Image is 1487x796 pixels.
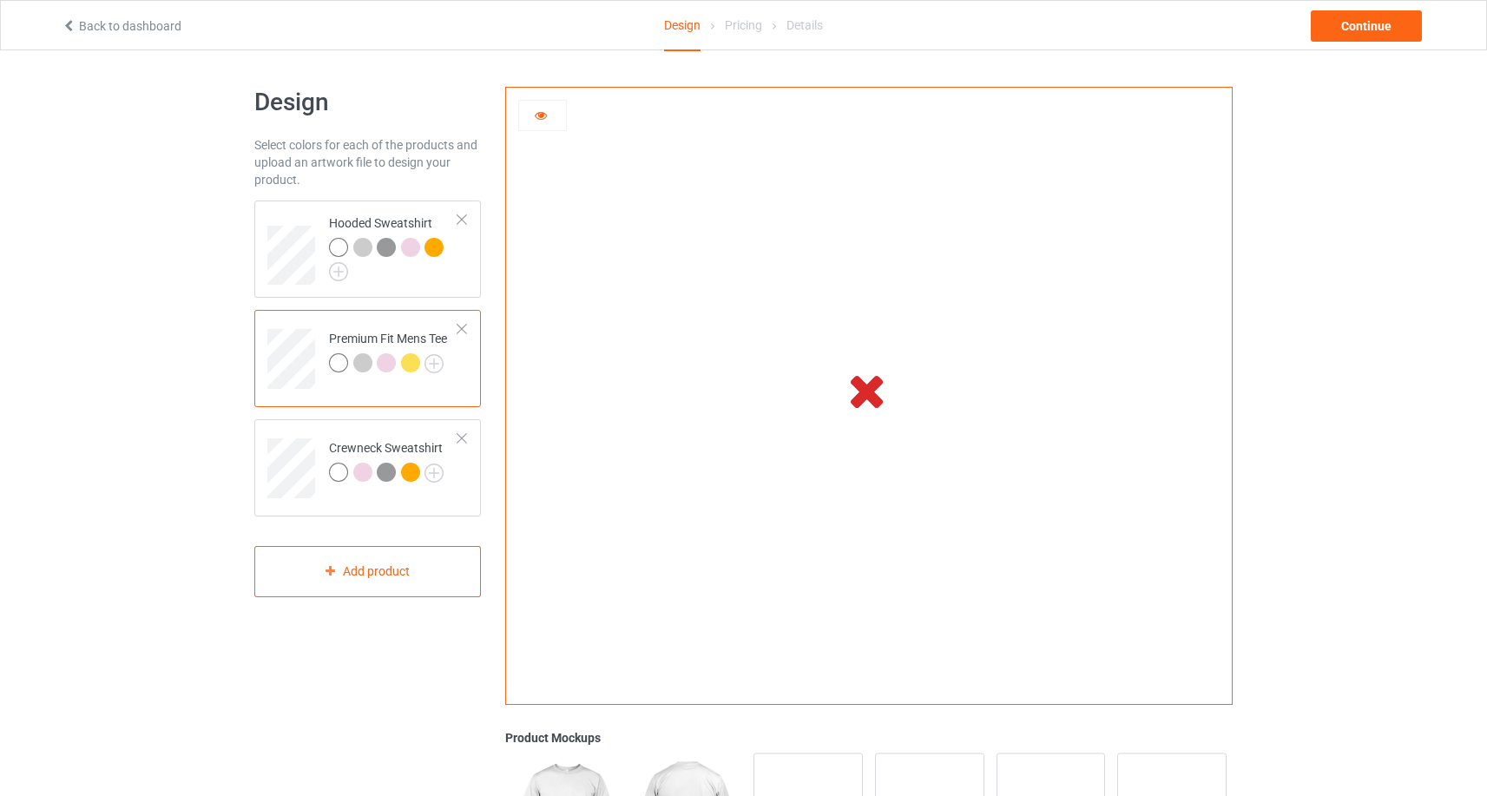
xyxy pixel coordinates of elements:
[786,1,823,49] div: Details
[254,546,481,597] div: Add product
[254,310,481,407] div: Premium Fit Mens Tee
[254,201,481,298] div: Hooded Sweatshirt
[725,1,762,49] div: Pricing
[329,214,458,275] div: Hooded Sweatshirt
[62,19,181,33] a: Back to dashboard
[424,354,444,373] img: svg+xml;base64,PD94bWwgdmVyc2lvbj0iMS4wIiBlbmNvZGluZz0iVVRGLTgiPz4KPHN2ZyB3aWR0aD0iMjJweCIgaGVpZ2...
[329,439,444,481] div: Crewneck Sweatshirt
[254,136,481,188] div: Select colors for each of the products and upload an artwork file to design your product.
[329,262,348,281] img: svg+xml;base64,PD94bWwgdmVyc2lvbj0iMS4wIiBlbmNvZGluZz0iVVRGLTgiPz4KPHN2ZyB3aWR0aD0iMjJweCIgaGVpZ2...
[1311,10,1422,42] div: Continue
[424,464,444,483] img: svg+xml;base64,PD94bWwgdmVyc2lvbj0iMS4wIiBlbmNvZGluZz0iVVRGLTgiPz4KPHN2ZyB3aWR0aD0iMjJweCIgaGVpZ2...
[254,87,481,118] h1: Design
[664,1,701,51] div: Design
[254,419,481,516] div: Crewneck Sweatshirt
[505,729,1233,747] div: Product Mockups
[329,330,447,372] div: Premium Fit Mens Tee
